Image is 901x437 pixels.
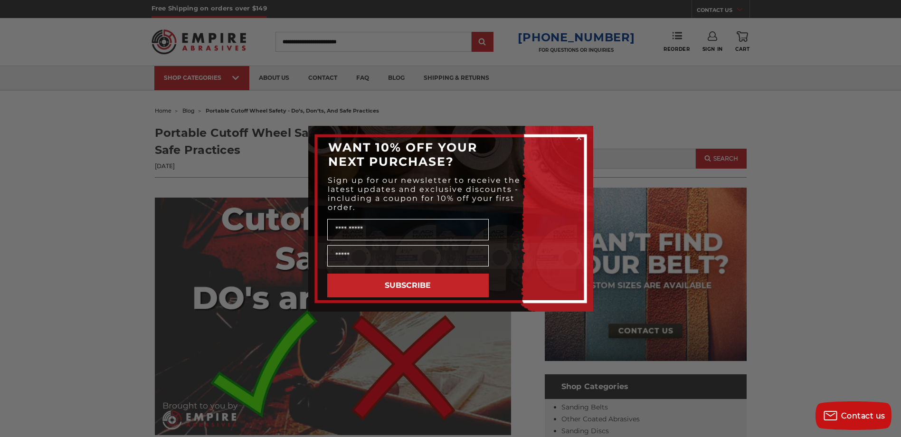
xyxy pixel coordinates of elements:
button: SUBSCRIBE [327,274,489,297]
button: Close dialog [574,133,584,142]
span: WANT 10% OFF YOUR NEXT PURCHASE? [328,140,477,169]
button: Contact us [816,401,892,430]
span: Sign up for our newsletter to receive the latest updates and exclusive discounts - including a co... [328,176,521,212]
span: Contact us [841,411,885,420]
input: Email [327,245,489,266]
